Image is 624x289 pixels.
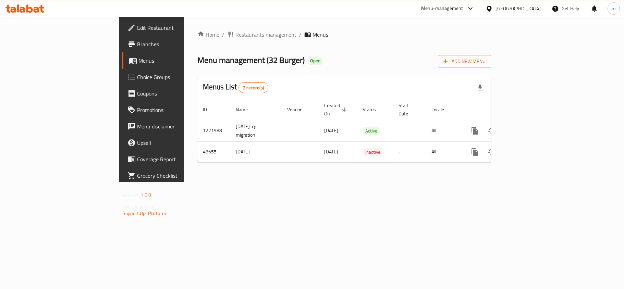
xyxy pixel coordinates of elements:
[137,89,218,98] span: Coupons
[235,30,296,39] span: Restaurants management
[483,123,500,139] button: Change Status
[138,56,218,65] span: Menus
[426,120,461,141] td: All
[137,40,218,48] span: Branches
[307,57,323,65] div: Open
[236,105,257,114] span: Name
[239,85,268,91] span: 2 record(s)
[122,85,223,102] a: Coupons
[122,20,223,36] a: Edit Restaurant
[299,30,302,39] li: /
[483,144,500,160] button: Change Status
[393,120,426,141] td: -
[438,55,491,68] button: Add New Menu
[313,30,328,39] span: Menus
[122,102,223,118] a: Promotions
[122,151,223,167] a: Coverage Report
[238,82,268,93] div: Total records count
[467,144,483,160] button: more
[123,209,166,218] a: Support.OpsPlatform
[461,99,538,120] th: Actions
[287,105,310,114] span: Vendor
[393,141,426,162] td: -
[197,99,538,163] table: enhanced table
[197,52,305,68] span: Menu management ( 32 Burger )
[307,58,323,64] span: Open
[122,36,223,52] a: Branches
[363,127,380,135] span: Active
[467,123,483,139] button: more
[324,101,349,118] span: Created On
[324,147,338,156] span: [DATE]
[443,57,486,66] span: Add New Menu
[197,30,491,39] nav: breadcrumb
[137,122,218,130] span: Menu disclaimer
[399,101,418,118] span: Start Date
[495,5,541,12] div: [GEOGRAPHIC_DATA]
[137,155,218,163] span: Coverage Report
[122,52,223,69] a: Menus
[363,105,385,114] span: Status
[363,148,383,156] span: Inactive
[137,106,218,114] span: Promotions
[137,172,218,180] span: Grocery Checklist
[137,24,218,32] span: Edit Restaurant
[137,73,218,81] span: Choice Groups
[230,141,282,162] td: [DATE]
[203,82,268,93] h2: Menus List
[203,105,216,114] span: ID
[230,120,282,141] td: [DATE]-cg migration
[123,202,154,211] span: Get support on:
[122,167,223,184] a: Grocery Checklist
[122,69,223,85] a: Choice Groups
[137,139,218,147] span: Upsell
[122,135,223,151] a: Upsell
[324,126,338,135] span: [DATE]
[122,118,223,135] a: Menu disclaimer
[431,105,453,114] span: Locale
[421,4,463,13] div: Menu-management
[472,79,488,96] div: Export file
[227,30,296,39] a: Restaurants management
[123,190,139,199] span: Version:
[140,190,151,199] span: 1.0.0
[426,141,461,162] td: All
[612,5,616,12] span: m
